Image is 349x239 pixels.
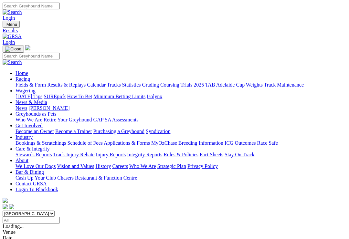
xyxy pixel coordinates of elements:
[187,163,218,169] a: Privacy Policy
[16,88,36,93] a: Wagering
[3,28,346,34] a: Results
[16,117,346,123] div: Greyhounds as Pets
[57,175,137,181] a: Chasers Restaurant & Function Centre
[16,187,58,192] a: Login To Blackbook
[129,163,156,169] a: Who We Are
[3,59,22,65] img: Search
[3,198,8,203] img: logo-grsa-white.png
[3,9,22,15] img: Search
[16,76,30,82] a: Racing
[95,163,111,169] a: History
[164,152,198,157] a: Rules & Policies
[16,105,346,111] div: News & Media
[3,34,22,39] img: GRSA
[96,152,126,157] a: Injury Reports
[44,117,92,122] a: Retire Your Greyhound
[16,175,346,181] div: Bar & Dining
[16,129,346,134] div: Get Involved
[16,123,43,128] a: Get Involved
[16,158,28,163] a: About
[16,82,346,88] div: Racing
[264,82,304,88] a: Track Maintenance
[16,82,46,88] a: Fields & Form
[200,152,223,157] a: Fact Sheets
[57,163,94,169] a: Vision and Values
[16,181,47,186] a: Contact GRSA
[16,175,56,181] a: Cash Up Your Club
[127,152,162,157] a: Integrity Reports
[16,163,346,169] div: About
[180,82,192,88] a: Trials
[151,140,177,146] a: MyOzChase
[142,82,159,88] a: Grading
[67,94,92,99] a: How To Bet
[6,22,17,27] span: Menu
[16,134,33,140] a: Industry
[16,140,346,146] div: Industry
[178,140,223,146] a: Breeding Information
[16,146,50,151] a: Care & Integrity
[93,94,145,99] a: Minimum Betting Limits
[3,229,346,235] div: Venue
[160,82,179,88] a: Coursing
[16,99,47,105] a: News & Media
[257,140,278,146] a: Race Safe
[16,152,346,158] div: Care & Integrity
[147,94,162,99] a: Isolynx
[25,45,30,50] img: logo-grsa-white.png
[3,39,15,45] a: Login
[194,82,245,88] a: 2025 TAB Adelaide Cup
[157,163,186,169] a: Strategic Plan
[16,111,56,117] a: Greyhounds as Pets
[53,152,94,157] a: Track Injury Rebate
[93,117,139,122] a: GAP SA Assessments
[112,163,128,169] a: Careers
[87,82,106,88] a: Calendar
[16,94,42,99] a: [DATE] Tips
[16,105,27,111] a: News
[16,163,56,169] a: We Love Our Dogs
[47,82,86,88] a: Results & Replays
[93,129,144,134] a: Purchasing a Greyhound
[122,82,141,88] a: Statistics
[246,82,263,88] a: Weights
[28,105,69,111] a: [PERSON_NAME]
[3,223,24,229] span: Loading...
[225,152,254,157] a: Stay On Track
[225,140,256,146] a: ICG Outcomes
[107,82,121,88] a: Tracks
[67,140,102,146] a: Schedule of Fees
[3,217,60,223] input: Select date
[16,169,44,175] a: Bar & Dining
[5,47,21,52] img: Close
[104,140,150,146] a: Applications & Forms
[9,204,14,209] img: twitter.svg
[3,204,8,209] img: facebook.svg
[16,94,346,99] div: Wagering
[3,3,60,9] input: Search
[146,129,170,134] a: Syndication
[16,152,52,157] a: Stewards Reports
[3,46,24,53] button: Toggle navigation
[16,70,28,76] a: Home
[55,129,92,134] a: Become a Trainer
[44,94,66,99] a: SUREpick
[3,53,60,59] input: Search
[3,15,15,21] a: Login
[16,140,66,146] a: Bookings & Scratchings
[3,21,20,28] button: Toggle navigation
[16,129,54,134] a: Become an Owner
[16,117,42,122] a: Who We Are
